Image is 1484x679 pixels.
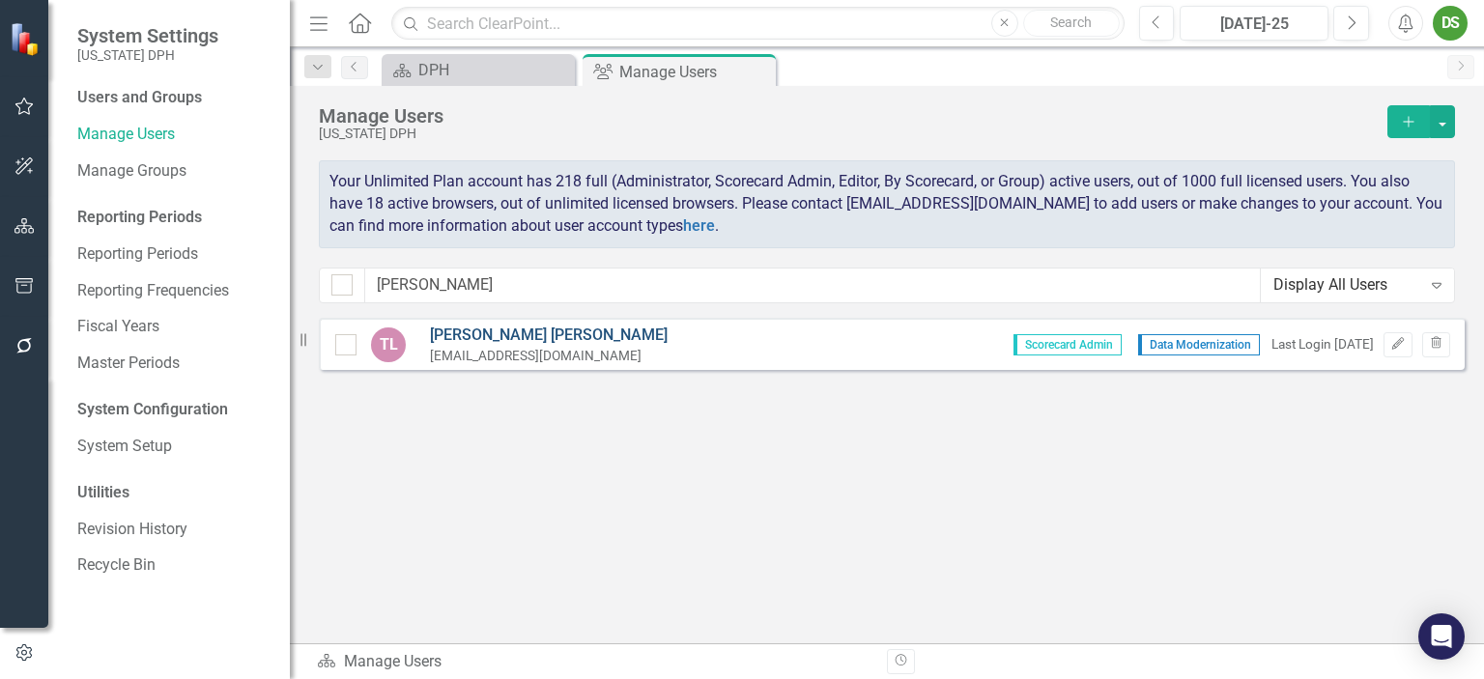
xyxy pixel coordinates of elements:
span: Your Unlimited Plan account has 218 full (Administrator, Scorecard Admin, Editor, By Scorecard, o... [329,172,1442,235]
a: DPH [386,58,570,82]
a: Manage Groups [77,160,271,183]
a: Reporting Frequencies [77,280,271,302]
div: [DATE]-25 [1186,13,1322,36]
span: Scorecard Admin [1013,334,1122,355]
div: [EMAIL_ADDRESS][DOMAIN_NAME] [430,347,668,365]
a: [PERSON_NAME] [PERSON_NAME] [430,325,668,347]
a: Manage Users [77,124,271,146]
div: TL [371,327,406,362]
input: Filter Users... [364,268,1261,303]
div: Manage Users [319,105,1378,127]
div: Utilities [77,482,271,504]
a: Revision History [77,519,271,541]
button: DS [1433,6,1468,41]
a: Fiscal Years [77,316,271,338]
button: [DATE]-25 [1180,6,1328,41]
div: Manage Users [317,651,872,673]
div: Manage Users [619,60,771,84]
small: [US_STATE] DPH [77,47,218,63]
span: System Settings [77,24,218,47]
div: Last Login [DATE] [1271,335,1374,354]
a: Master Periods [77,353,271,375]
div: DPH [418,58,570,82]
button: Search [1023,10,1120,37]
div: [US_STATE] DPH [319,127,1378,141]
span: Search [1050,14,1092,30]
a: System Setup [77,436,271,458]
div: Open Intercom Messenger [1418,613,1465,660]
a: here [683,216,715,235]
a: Recycle Bin [77,554,271,577]
div: Display All Users [1273,274,1421,297]
img: ClearPoint Strategy [10,22,43,56]
input: Search ClearPoint... [391,7,1124,41]
a: Reporting Periods [77,243,271,266]
div: Users and Groups [77,87,271,109]
div: System Configuration [77,399,271,421]
div: Reporting Periods [77,207,271,229]
span: Data Modernization [1138,334,1260,355]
